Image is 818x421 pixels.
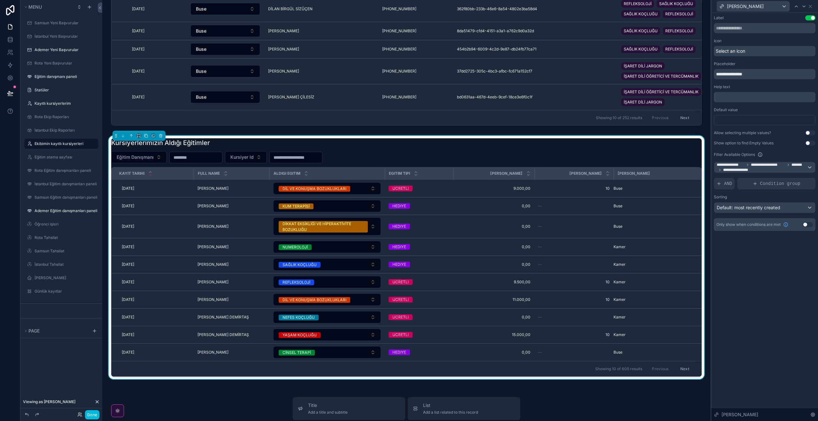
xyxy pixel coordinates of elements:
[35,34,95,39] label: İstanbul Yeni Başvurular
[282,350,311,356] div: CİNSEL TERAPİ
[274,218,381,235] button: Select Button
[282,315,315,320] div: NEFES KOÇLUĞU
[538,279,610,285] a: 10
[613,244,626,249] span: Kamer
[724,180,732,187] span: AND
[35,289,95,294] a: Günlük kayıtlar
[274,241,381,253] button: Select Button
[273,329,381,341] a: Select Button
[392,186,409,191] div: UCRETLI
[119,171,144,176] span: Kayit Tarihi
[197,224,228,229] span: [PERSON_NAME]
[119,183,190,194] a: [DATE]
[613,332,694,337] a: Kamer
[197,186,266,191] a: [PERSON_NAME]
[538,203,610,209] a: --
[714,195,727,200] label: Sorting
[457,279,530,285] a: 9.500,00
[457,350,530,355] a: 0,00
[392,314,409,320] div: UCRETLI
[35,141,95,146] a: Ekibimin kayıtlı kursiyerleri
[717,205,780,210] span: Default: most recently created
[613,224,694,229] a: Buse
[716,1,790,12] button: [PERSON_NAME]
[117,154,154,160] span: Eğitim Danışmanı
[122,350,134,355] span: [DATE]
[538,332,610,337] span: 10
[392,279,409,285] div: UCRETLI
[457,244,530,249] a: 0,00
[197,203,266,209] a: [PERSON_NAME]
[538,350,610,355] a: --
[122,244,134,249] span: [DATE]
[457,262,530,267] span: 0,00
[714,202,815,213] button: Default: most recently created
[273,311,381,323] a: Select Button
[389,349,450,355] a: HEDIYE
[538,262,610,267] a: --
[35,47,95,52] label: Ademer Yeni Başvurular
[457,315,530,320] a: 0,00
[119,259,190,270] a: [DATE]
[35,208,97,213] a: Ademer Eğitim danışmanları paneli
[225,151,267,163] button: Select Button
[538,297,610,302] span: 10
[197,332,249,337] span: [PERSON_NAME] DEMİRTAŞ
[197,315,249,320] span: [PERSON_NAME] DEMİRTAŞ
[197,203,228,209] span: [PERSON_NAME]
[119,201,190,211] a: [DATE]
[197,279,228,285] span: [PERSON_NAME]
[618,171,650,176] span: [PERSON_NAME]
[392,349,406,355] div: HEDIYE
[613,262,626,267] span: Kamer
[457,224,530,229] a: 0,00
[23,322,96,331] button: Hidden pages
[714,15,724,20] div: Label
[613,186,694,191] a: Buse
[727,3,764,10] span: [PERSON_NAME]
[714,152,755,157] label: Filter Available Options
[119,221,190,232] a: [DATE]
[595,366,642,371] span: Showing 10 of 605 results
[35,74,95,79] a: Eğitim danışmanı paneli
[35,181,97,187] label: İstanbul Eğitim danışmanları paneli
[35,249,95,254] a: Samsun Tahsilat
[538,224,610,229] a: --
[273,276,381,288] a: Select Button
[122,203,134,209] span: [DATE]
[35,101,95,106] label: Kayıtlı kursiyerlerim
[35,88,95,93] a: Statüler
[23,3,73,11] button: Menu
[35,114,95,119] label: Rota Ekip Raporları
[23,326,88,335] button: Page
[389,314,450,320] a: UCRETLI
[197,350,228,355] span: [PERSON_NAME]
[714,107,738,112] label: Default value
[274,347,381,358] button: Select Button
[122,332,134,337] span: [DATE]
[197,244,228,249] span: [PERSON_NAME]
[716,222,781,227] span: Only show when conditions are met
[538,262,542,267] span: --
[392,297,409,302] div: UCRETLI
[613,297,694,302] a: Kamer
[35,262,95,267] label: İstanbul Tahsilat
[457,186,530,191] span: 9.000,00
[122,315,134,320] span: [DATE]
[197,332,266,337] a: [PERSON_NAME] DEMİRTAŞ
[457,203,530,209] a: 0,00
[392,244,406,250] div: HEDIYE
[392,224,406,229] div: HEDIYE
[282,203,310,209] div: KUM TERAPİSİ
[282,262,317,268] div: SAĞLIK KOÇLUĞU
[35,222,95,227] label: Öğrenci işleri
[676,113,694,123] button: Next
[197,315,266,320] a: [PERSON_NAME] DEMİRTAŞ
[197,224,266,229] a: [PERSON_NAME]
[490,171,522,176] span: [PERSON_NAME]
